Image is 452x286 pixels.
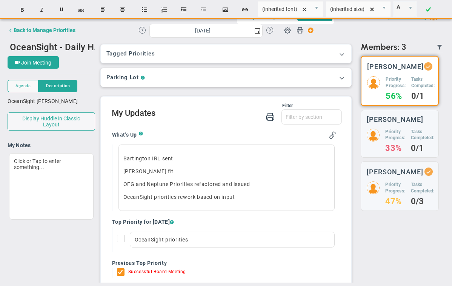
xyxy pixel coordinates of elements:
[385,145,405,152] h4: 33%
[252,24,262,37] span: select
[106,50,346,57] h3: Tagged Priorities
[411,93,435,100] h4: 0/1
[367,129,380,141] img: 204747.Person.photo
[385,129,405,141] h5: Priority Progress:
[9,153,94,220] div: Click or Tap to enter something...
[8,23,75,38] button: Back to Manage Priorities
[8,80,38,92] button: Agenda
[112,260,337,266] h4: Previous Top Priority
[123,193,330,201] p: OceanSight priorities rework based on input
[367,168,423,175] h3: [PERSON_NAME]
[266,112,275,121] span: Print My Huddle Updates
[135,3,154,17] button: Insert unordered list
[401,43,406,51] span: 3
[326,2,378,17] input: Font Size
[123,155,330,162] p: Bartington IRL sent
[411,76,435,89] h5: Tasks Completed:
[393,1,417,17] span: Current selected color is rgba(255, 255, 255, 0)
[411,181,435,194] h5: Tasks Completed:
[282,110,341,124] input: Filter by section
[258,2,310,17] input: Font Name
[128,268,186,278] div: Successful Board Meeting
[411,145,435,152] h4: 0/1
[21,60,51,66] span: Join Meeting
[236,3,254,17] button: Insert hyperlink
[123,168,330,175] p: [PERSON_NAME] fit
[386,93,405,100] h4: 56%
[112,218,337,225] h4: Top Priority for [DATE]
[8,56,59,69] button: Join Meeting
[419,3,437,17] a: Done!
[52,3,71,17] button: Underline
[385,181,405,194] h5: Priority Progress:
[175,3,193,17] button: Indent
[310,2,323,17] span: select
[13,3,31,17] button: Bold
[94,3,112,17] button: Align text left
[367,63,424,70] h3: [PERSON_NAME]
[112,102,293,109] div: Filter
[437,44,443,50] span: Filter Updated Members
[426,169,431,174] div: Updated Status
[367,181,380,194] img: 206891.Person.photo
[297,26,303,37] span: Print Huddle
[386,76,405,89] h5: Priority Progress:
[411,198,435,205] h4: 0/3
[38,80,77,92] button: Description
[135,237,188,243] span: OceanSight priorities
[106,74,139,81] h3: Parking Lot
[112,131,139,138] h4: What's Up
[361,43,399,51] span: Members:
[15,83,31,89] span: Agenda
[10,41,117,52] span: OceanSight - Daily Huddle
[46,83,70,89] span: Description
[404,2,417,17] span: select
[123,180,330,188] p: OFG and Neptune Priorities refactored and issued
[426,64,431,69] div: Updated Status
[8,112,95,131] button: Display Huddle in Classic Layout
[385,198,405,205] h4: 47%
[411,129,435,141] h5: Tasks Completed:
[304,25,314,35] span: Action Button
[216,3,234,17] button: Insert image
[8,98,78,104] span: OceanSight [PERSON_NAME]
[112,109,342,118] h2: My Updates
[367,116,423,123] h3: [PERSON_NAME]
[155,3,173,17] button: Insert ordered list
[72,3,90,17] button: Strikethrough
[114,3,132,17] button: Center text
[378,2,391,17] span: select
[280,23,295,37] span: Huddle Settings
[8,142,95,149] h4: My Notes
[14,27,75,33] div: Back to Manage Priorities
[367,76,380,89] img: 204746.Person.photo
[33,3,51,17] button: Italic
